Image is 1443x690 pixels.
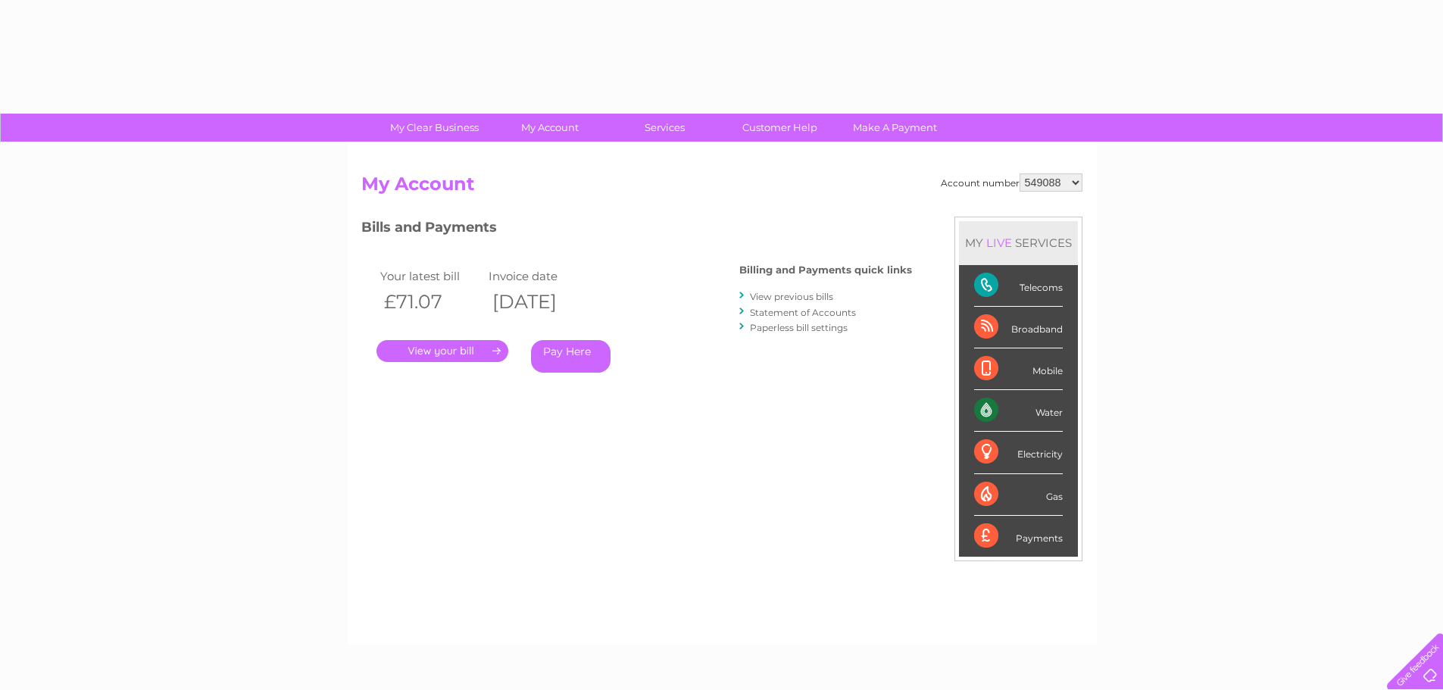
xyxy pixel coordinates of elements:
a: Customer Help [717,114,842,142]
a: . [376,340,508,362]
div: Water [974,390,1063,432]
div: LIVE [983,236,1015,250]
a: View previous bills [750,291,833,302]
td: Your latest bill [376,266,486,286]
div: Payments [974,516,1063,557]
a: Statement of Accounts [750,307,856,318]
div: Broadband [974,307,1063,348]
h2: My Account [361,173,1082,202]
a: Services [602,114,727,142]
div: MY SERVICES [959,221,1078,264]
h4: Billing and Payments quick links [739,264,912,276]
a: Paperless bill settings [750,322,848,333]
div: Gas [974,474,1063,516]
div: Telecoms [974,265,1063,307]
div: Mobile [974,348,1063,390]
td: Invoice date [485,266,594,286]
a: Make A Payment [832,114,957,142]
a: Pay Here [531,340,611,373]
div: Account number [941,173,1082,192]
h3: Bills and Payments [361,217,912,243]
div: Electricity [974,432,1063,473]
a: My Account [487,114,612,142]
th: [DATE] [485,286,594,317]
a: My Clear Business [372,114,497,142]
th: £71.07 [376,286,486,317]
